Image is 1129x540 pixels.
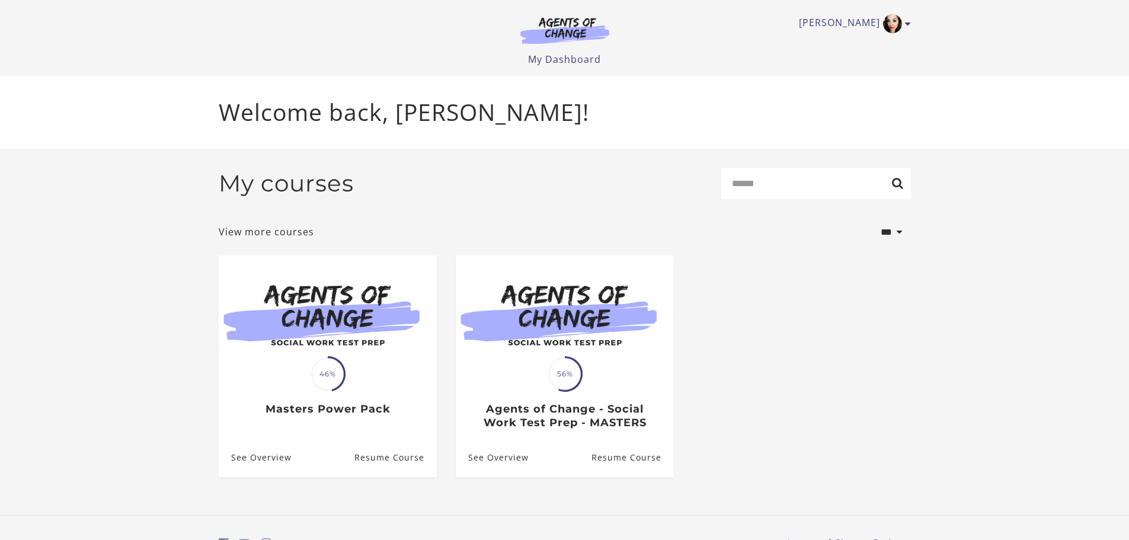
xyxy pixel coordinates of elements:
a: Toggle menu [799,14,905,33]
h3: Agents of Change - Social Work Test Prep - MASTERS [468,402,661,429]
a: Agents of Change - Social Work Test Prep - MASTERS: Resume Course [591,439,673,477]
h3: Masters Power Pack [231,402,424,416]
a: Masters Power Pack: Resume Course [354,439,436,477]
img: Agents of Change Logo [508,17,622,44]
a: My Dashboard [528,53,601,66]
a: View more courses [219,225,314,239]
a: Agents of Change - Social Work Test Prep - MASTERS: See Overview [456,439,529,477]
a: Masters Power Pack: See Overview [219,439,292,477]
h2: My courses [219,170,354,197]
p: Welcome back, [PERSON_NAME]! [219,95,911,130]
span: 56% [549,358,581,390]
span: 46% [312,358,344,390]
